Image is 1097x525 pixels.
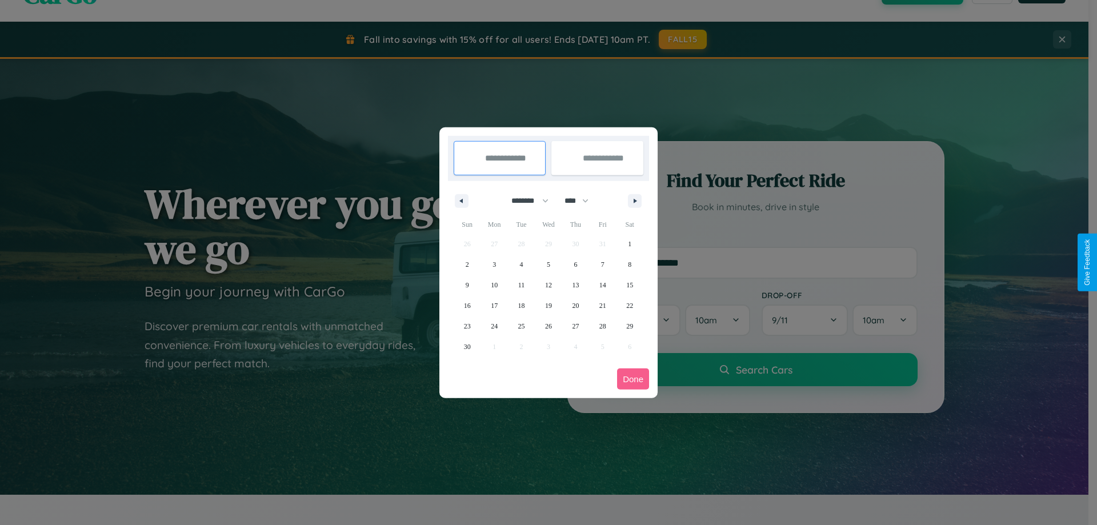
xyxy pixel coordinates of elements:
span: 20 [572,295,579,316]
span: 19 [545,295,552,316]
div: Give Feedback [1083,239,1091,286]
span: Fri [589,215,616,234]
span: Thu [562,215,589,234]
button: 10 [481,275,507,295]
button: Done [617,368,649,390]
span: 10 [491,275,498,295]
button: 7 [589,254,616,275]
button: 21 [589,295,616,316]
span: 22 [626,295,633,316]
span: 16 [464,295,471,316]
button: 25 [508,316,535,336]
span: 28 [599,316,606,336]
span: Sat [616,215,643,234]
button: 17 [481,295,507,316]
button: 28 [589,316,616,336]
button: 22 [616,295,643,316]
button: 16 [454,295,481,316]
button: 30 [454,336,481,357]
span: 1 [628,234,631,254]
button: 12 [535,275,562,295]
span: 29 [626,316,633,336]
button: 3 [481,254,507,275]
button: 5 [535,254,562,275]
button: 6 [562,254,589,275]
button: 24 [481,316,507,336]
span: 5 [547,254,550,275]
span: 27 [572,316,579,336]
span: 17 [491,295,498,316]
span: 11 [518,275,525,295]
span: 21 [599,295,606,316]
span: Sun [454,215,481,234]
span: 2 [466,254,469,275]
span: 14 [599,275,606,295]
button: 13 [562,275,589,295]
span: 6 [574,254,577,275]
span: Tue [508,215,535,234]
span: 18 [518,295,525,316]
span: 9 [466,275,469,295]
span: 12 [545,275,552,295]
button: 9 [454,275,481,295]
button: 8 [616,254,643,275]
span: 24 [491,316,498,336]
button: 19 [535,295,562,316]
span: 3 [493,254,496,275]
button: 11 [508,275,535,295]
span: 30 [464,336,471,357]
span: 25 [518,316,525,336]
span: 13 [572,275,579,295]
span: Wed [535,215,562,234]
span: 15 [626,275,633,295]
button: 4 [508,254,535,275]
span: 23 [464,316,471,336]
button: 2 [454,254,481,275]
button: 15 [616,275,643,295]
button: 23 [454,316,481,336]
button: 27 [562,316,589,336]
button: 1 [616,234,643,254]
span: 8 [628,254,631,275]
button: 26 [535,316,562,336]
span: 26 [545,316,552,336]
button: 29 [616,316,643,336]
span: Mon [481,215,507,234]
button: 20 [562,295,589,316]
span: 4 [520,254,523,275]
button: 18 [508,295,535,316]
button: 14 [589,275,616,295]
span: 7 [601,254,604,275]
